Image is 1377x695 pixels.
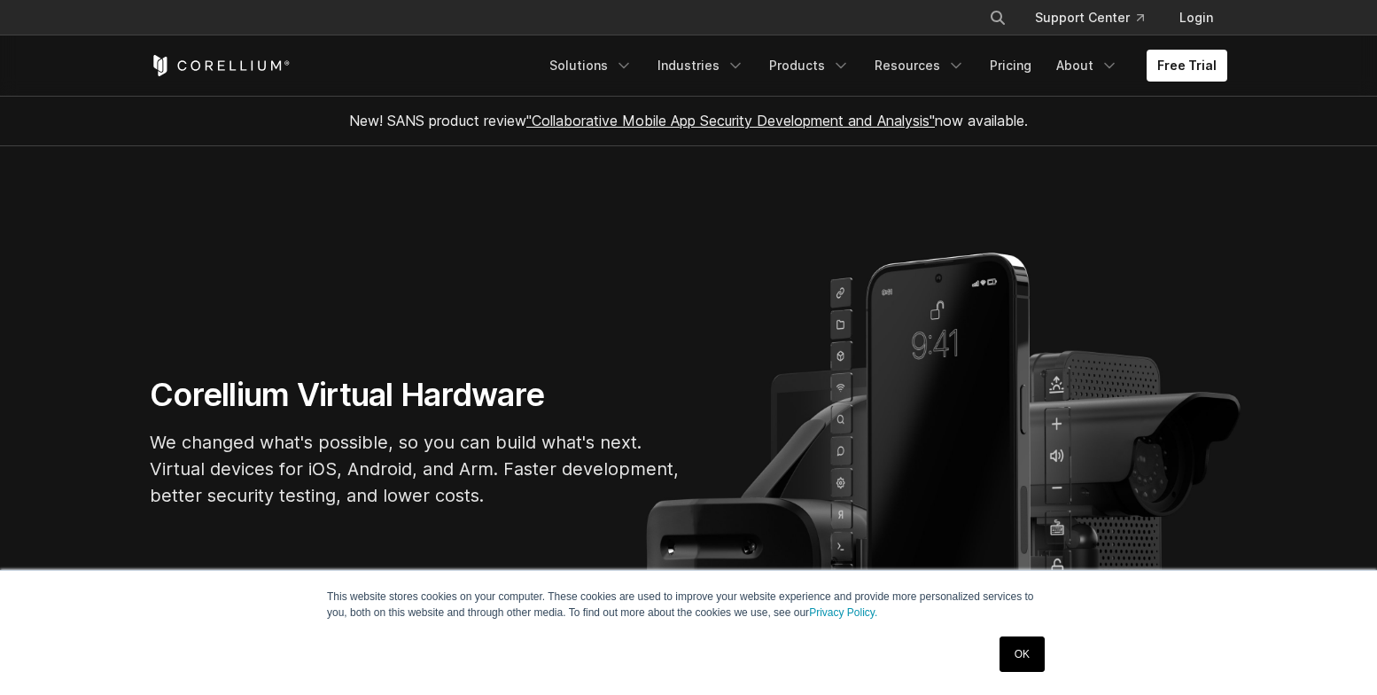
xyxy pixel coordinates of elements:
div: Navigation Menu [968,2,1227,34]
h1: Corellium Virtual Hardware [150,375,681,415]
a: Pricing [979,50,1042,82]
a: Industries [647,50,755,82]
a: Corellium Home [150,55,291,76]
div: Navigation Menu [539,50,1227,82]
a: Products [759,50,860,82]
button: Search [982,2,1014,34]
a: OK [1000,636,1045,672]
span: New! SANS product review now available. [349,112,1028,129]
a: Resources [864,50,976,82]
a: "Collaborative Mobile App Security Development and Analysis" [526,112,935,129]
a: Solutions [539,50,643,82]
a: Free Trial [1147,50,1227,82]
a: Support Center [1021,2,1158,34]
a: Privacy Policy. [809,606,877,619]
p: This website stores cookies on your computer. These cookies are used to improve your website expe... [327,589,1050,621]
a: About [1046,50,1129,82]
a: Login [1165,2,1227,34]
p: We changed what's possible, so you can build what's next. Virtual devices for iOS, Android, and A... [150,429,681,509]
